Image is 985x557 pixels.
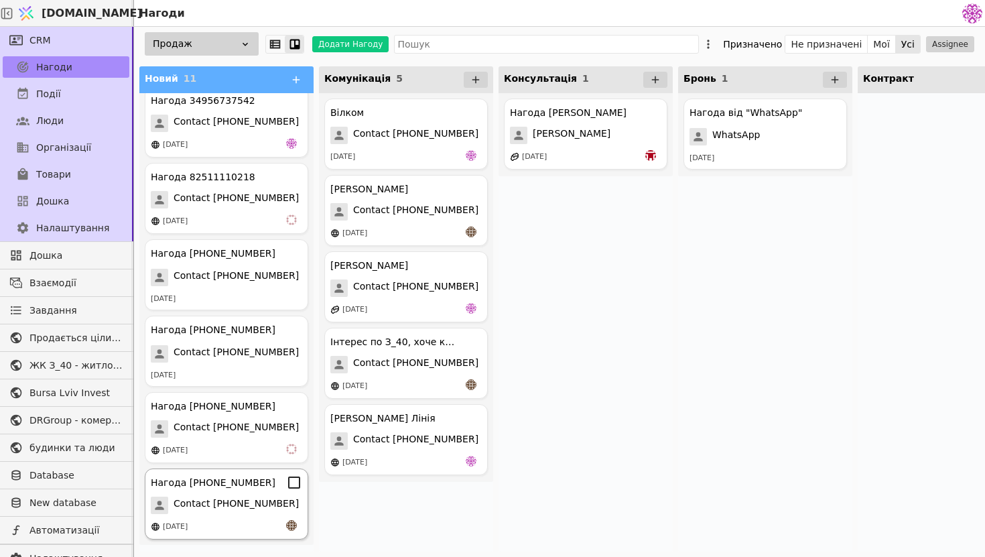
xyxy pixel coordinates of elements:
div: [DATE] [522,151,547,163]
span: Contact [PHONE_NUMBER] [174,191,299,208]
div: Нагода від "WhatsApp"WhatsApp[DATE] [683,99,847,170]
div: Нагода 82511110218Contact [PHONE_NUMBER][DATE]vi [145,163,308,234]
div: Нагода [PHONE_NUMBER] [151,476,275,490]
span: Contact [PHONE_NUMBER] [174,420,299,438]
button: Не призначені [785,35,868,54]
a: Налаштування [3,217,129,239]
span: WhatsApp [712,128,760,145]
span: Дошка [36,194,69,208]
a: ЖК З_40 - житлова та комерційна нерухомість класу Преміум [3,355,129,376]
span: Contact [PHONE_NUMBER] [353,203,478,221]
img: affiliate-program.svg [330,305,340,314]
a: Події [3,83,129,105]
span: Події [36,87,61,101]
img: Logo [16,1,36,26]
input: Пошук [394,35,699,54]
span: Contact [PHONE_NUMBER] [174,269,299,286]
div: Нагода [PHONE_NUMBER]Contact [PHONE_NUMBER][DATE]vi [145,392,308,463]
span: Взаємодії [29,276,123,290]
img: vi [286,214,297,225]
img: bo [645,150,656,161]
div: Нагода [PHONE_NUMBER]Contact [PHONE_NUMBER][DATE] [145,239,308,310]
img: online-store.svg [330,458,340,467]
a: [DOMAIN_NAME] [13,1,134,26]
span: 5 [396,73,403,84]
div: Нагода 34956737542 [151,94,255,108]
span: Консультація [504,73,577,84]
img: online-store.svg [151,216,160,226]
a: Database [3,465,129,486]
a: Bursa Lviv Invest [3,382,129,404]
img: 137b5da8a4f5046b86490006a8dec47a [962,3,982,23]
div: Нагода [PERSON_NAME] [510,106,627,120]
span: 1 [722,73,728,84]
div: Продаж [145,32,259,56]
div: [PERSON_NAME]Contact [PHONE_NUMBER][DATE]an [324,175,488,246]
span: DRGroup - комерційна нерухоомість [29,414,123,428]
a: Нагоди [3,56,129,78]
div: [DATE] [151,370,176,381]
div: [DATE] [163,521,188,533]
div: ВілкомContact [PHONE_NUMBER][DATE]de [324,99,488,170]
span: Організації [36,141,91,155]
div: [PERSON_NAME] [330,182,408,196]
div: Нагода 82511110218 [151,170,255,184]
span: CRM [29,34,51,48]
div: [PERSON_NAME]Contact [PHONE_NUMBER][DATE]de [324,251,488,322]
span: 11 [184,73,196,84]
div: Вілком [330,106,364,120]
div: [DATE] [330,151,355,163]
button: Мої [868,35,896,54]
img: an [466,227,476,237]
div: Інтерес по З_40, хоче квартиру [330,335,458,349]
a: Товари [3,164,129,185]
a: Завдання [3,300,129,321]
div: [DATE] [163,139,188,151]
span: Contact [PHONE_NUMBER] [353,432,478,450]
span: будинки та люди [29,441,123,455]
div: [DATE] [342,228,367,239]
img: an [466,379,476,390]
img: an [286,520,297,531]
div: Нагода 34956737542Contact [PHONE_NUMBER][DATE]de [145,86,308,158]
button: Усі [896,35,920,54]
div: [PERSON_NAME] ЛініяContact [PHONE_NUMBER][DATE]de [324,404,488,475]
span: Новий [145,73,178,84]
div: [DATE] [342,381,367,392]
a: Дошка [3,245,129,266]
img: online-store.svg [330,381,340,391]
a: Дошка [3,190,129,212]
a: CRM [3,29,129,51]
span: Завдання [29,304,77,318]
span: Contact [PHONE_NUMBER] [174,497,299,514]
a: Автоматизації [3,519,129,541]
a: будинки та люди [3,437,129,458]
div: [DATE] [342,304,367,316]
a: Організації [3,137,129,158]
span: Contact [PHONE_NUMBER] [174,115,299,132]
img: affiliate-program.svg [510,152,519,162]
span: Дошка [29,249,123,263]
button: Додати Нагоду [312,36,389,52]
div: [DATE] [163,445,188,456]
div: Інтерес по З_40, хоче квартируContact [PHONE_NUMBER][DATE]an [324,328,488,399]
div: Нагода [PHONE_NUMBER] [151,399,275,414]
a: Взаємодії [3,272,129,294]
img: online-store.svg [151,140,160,149]
div: Нагода від "WhatsApp" [689,106,802,120]
span: Товари [36,168,71,182]
div: [DATE] [163,216,188,227]
a: Продається цілий будинок [PERSON_NAME] нерухомість [3,327,129,349]
img: vi [286,444,297,454]
img: online-store.svg [330,229,340,238]
div: Нагода [PERSON_NAME][PERSON_NAME][DATE]bo [504,99,667,170]
div: [DATE] [342,457,367,469]
span: 1 [582,73,589,84]
span: Автоматизації [29,523,123,538]
div: [PERSON_NAME] [330,259,408,273]
img: de [466,303,476,314]
span: [DOMAIN_NAME] [42,5,142,21]
a: New database [3,492,129,513]
div: Нагода [PHONE_NUMBER]Contact [PHONE_NUMBER][DATE] [145,316,308,387]
img: de [466,456,476,467]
